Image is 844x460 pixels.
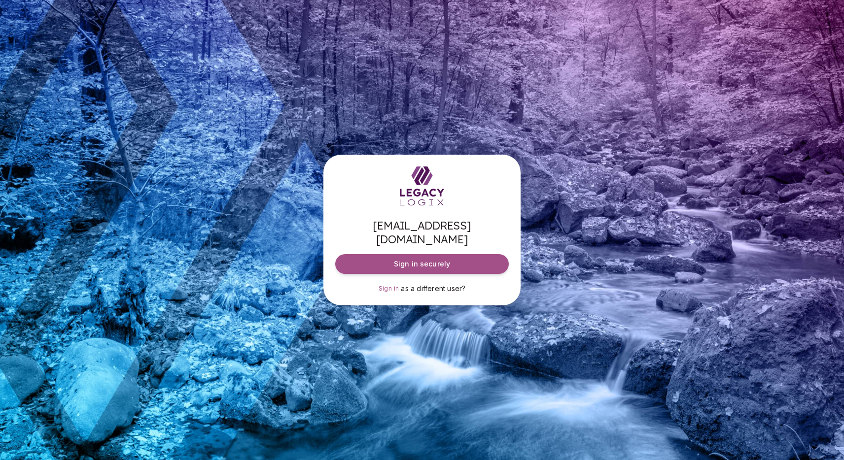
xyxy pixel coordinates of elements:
span: Sign in [379,285,399,292]
span: [EMAIL_ADDRESS][DOMAIN_NAME] [335,219,509,246]
span: as a different user? [401,284,465,293]
span: Sign in securely [394,259,450,269]
a: Sign in [379,284,399,294]
button: Sign in securely [335,254,509,274]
